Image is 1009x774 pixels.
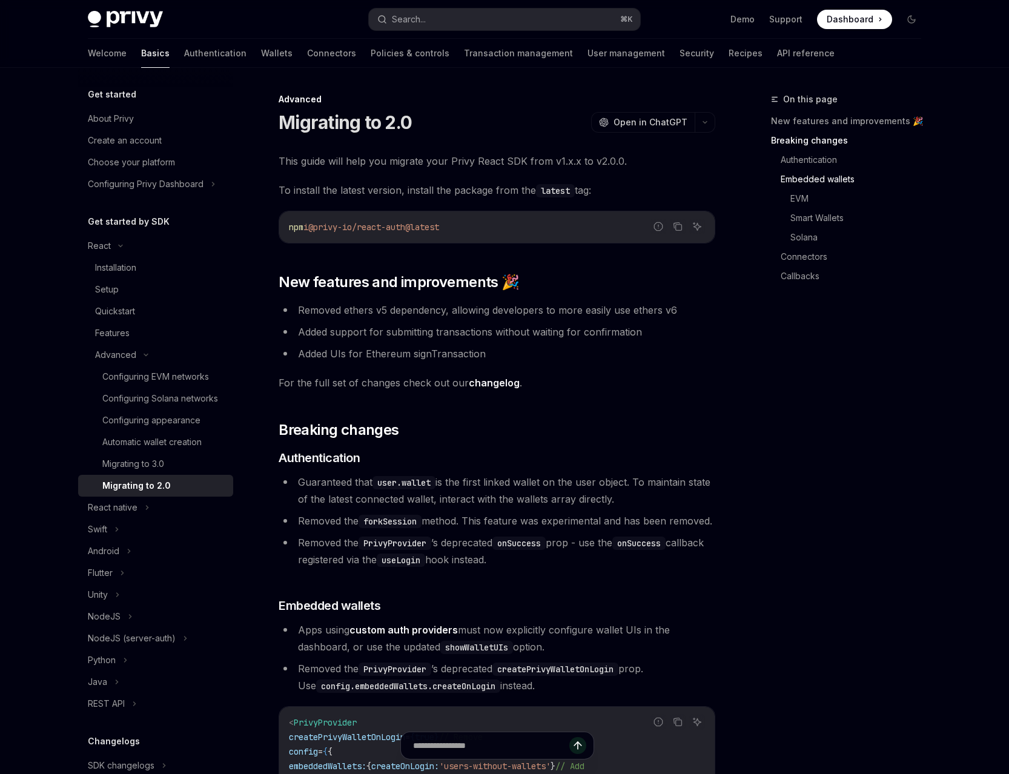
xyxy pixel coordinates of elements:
[78,151,233,173] a: Choose your platform
[392,12,426,27] div: Search...
[359,663,431,676] code: PrivyProvider
[279,345,715,362] li: Added UIs for Ethereum signTransaction
[102,457,164,471] div: Migrating to 3.0
[279,153,715,170] span: This guide will help you migrate your Privy React SDK from v1.x.x to v2.0.0.
[88,87,136,102] h5: Get started
[88,11,163,28] img: dark logo
[279,182,715,199] span: To install the latest version, install the package from the tag:
[359,537,431,550] code: PrivyProvider
[359,515,422,528] code: forkSession
[88,500,137,515] div: React native
[88,675,107,689] div: Java
[777,39,835,68] a: API reference
[289,717,294,728] span: <
[349,624,458,637] a: custom auth providers
[298,476,710,505] span: Guaranteed that is the first linked wallet on the user object. To maintain state of the latest co...
[298,515,712,527] span: Removed the method. This feature was experimental and has been removed.
[670,219,686,234] button: Copy the contents from the code block
[781,266,931,286] a: Callbacks
[95,304,135,319] div: Quickstart
[78,300,233,322] a: Quickstart
[78,431,233,453] a: Automatic wallet creation
[88,566,113,580] div: Flutter
[88,653,116,667] div: Python
[440,641,513,654] code: showWalletUIs
[781,247,931,266] a: Connectors
[95,348,136,362] div: Advanced
[261,39,293,68] a: Wallets
[279,273,519,292] span: New features and improvements 🎉
[587,39,665,68] a: User management
[102,391,218,406] div: Configuring Solana networks
[307,39,356,68] a: Connectors
[769,13,802,25] a: Support
[469,377,520,389] a: changelog
[88,631,176,646] div: NodeJS (server-auth)
[88,758,154,773] div: SDK changelogs
[279,323,715,340] li: Added support for submitting transactions without waiting for confirmation
[670,714,686,730] button: Copy the contents from the code block
[88,734,140,749] h5: Changelogs
[591,112,695,133] button: Open in ChatGPT
[102,435,202,449] div: Automatic wallet creation
[316,680,500,693] code: config.embeddedWallets.createOnLogin
[88,544,119,558] div: Android
[492,663,618,676] code: createPrivyWalletOnLogin
[298,537,704,566] span: Removed the ’s deprecated prop - use the callback registered via the hook instead.
[78,366,233,388] a: Configuring EVM networks
[78,279,233,300] a: Setup
[78,475,233,497] a: Migrating to 2.0
[371,39,449,68] a: Policies & controls
[827,13,873,25] span: Dashboard
[279,302,715,319] li: Removed ethers v5 dependency, allowing developers to more easily use ethers v6
[95,282,119,297] div: Setup
[377,554,425,567] code: useLogin
[614,116,687,128] span: Open in ChatGPT
[289,222,303,233] span: npm
[569,737,586,754] button: Send message
[790,208,931,228] a: Smart Wallets
[78,257,233,279] a: Installation
[689,219,705,234] button: Ask AI
[620,15,633,24] span: ⌘ K
[279,93,715,105] div: Advanced
[78,388,233,409] a: Configuring Solana networks
[88,587,108,602] div: Unity
[781,170,931,189] a: Embedded wallets
[771,111,931,131] a: New features and improvements 🎉
[88,111,134,126] div: About Privy
[279,449,360,466] span: Authentication
[279,111,412,133] h1: Migrating to 2.0
[279,597,380,614] span: Embedded wallets
[102,478,171,493] div: Migrating to 2.0
[88,39,127,68] a: Welcome
[689,714,705,730] button: Ask AI
[729,39,763,68] a: Recipes
[141,39,170,68] a: Basics
[78,108,233,130] a: About Privy
[372,476,435,489] code: user.wallet
[95,260,136,275] div: Installation
[790,228,931,247] a: Solana
[730,13,755,25] a: Demo
[464,39,573,68] a: Transaction management
[298,624,670,653] span: Apps using must now explicitly configure wallet UIs in the dashboard, or use the updated option.
[612,537,666,550] code: onSuccess
[184,39,246,68] a: Authentication
[279,420,399,440] span: Breaking changes
[95,326,130,340] div: Features
[78,409,233,431] a: Configuring appearance
[781,150,931,170] a: Authentication
[817,10,892,29] a: Dashboard
[88,522,107,537] div: Swift
[492,537,546,550] code: onSuccess
[102,413,200,428] div: Configuring appearance
[783,92,838,107] span: On this page
[88,214,170,229] h5: Get started by SDK
[88,239,111,253] div: React
[369,8,640,30] button: Search...⌘K
[88,155,175,170] div: Choose your platform
[650,219,666,234] button: Report incorrect code
[88,177,203,191] div: Configuring Privy Dashboard
[279,374,715,391] span: For the full set of changes check out our .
